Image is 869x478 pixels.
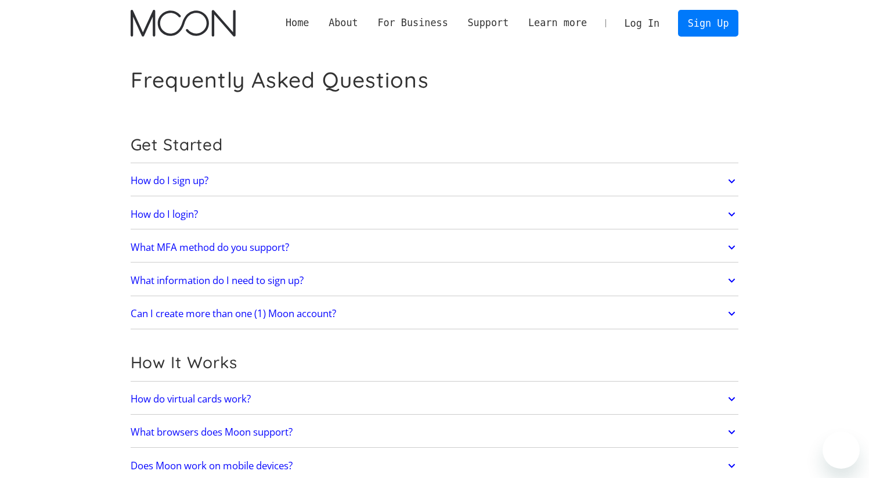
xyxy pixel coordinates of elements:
[131,420,739,444] a: What browsers does Moon support?
[131,10,236,37] img: Moon Logo
[518,16,597,30] div: Learn more
[131,275,304,286] h2: What information do I need to sign up?
[131,175,208,186] h2: How do I sign up?
[131,353,739,372] h2: How It Works
[131,67,429,93] h1: Frequently Asked Questions
[276,16,319,30] a: Home
[678,10,738,36] a: Sign Up
[131,426,293,438] h2: What browsers does Moon support?
[131,169,739,193] a: How do I sign up?
[131,10,236,37] a: home
[329,16,358,30] div: About
[131,387,739,411] a: How do virtual cards work?
[368,16,458,30] div: For Business
[131,242,289,253] h2: What MFA method do you support?
[528,16,587,30] div: Learn more
[131,460,293,472] h2: Does Moon work on mobile devices?
[131,301,739,326] a: Can I create more than one (1) Moon account?
[377,16,448,30] div: For Business
[131,308,336,319] h2: Can I create more than one (1) Moon account?
[131,454,739,478] a: Does Moon work on mobile devices?
[131,393,251,405] h2: How do virtual cards work?
[131,202,739,227] a: How do I login?
[131,235,739,260] a: What MFA method do you support?
[131,209,198,220] h2: How do I login?
[615,10,669,36] a: Log In
[458,16,518,30] div: Support
[319,16,367,30] div: About
[823,432,860,469] iframe: Button to launch messaging window
[131,135,739,154] h2: Get Started
[131,268,739,293] a: What information do I need to sign up?
[467,16,509,30] div: Support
